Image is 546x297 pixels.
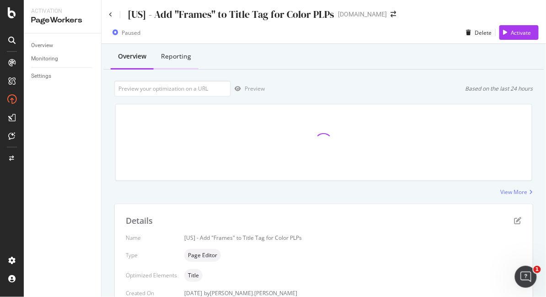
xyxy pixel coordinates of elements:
[184,249,221,262] div: neutral label
[126,289,177,297] div: Created On
[31,71,51,81] div: Settings
[514,217,522,224] div: pen-to-square
[126,215,153,227] div: Details
[466,85,533,92] div: Based on the last 24 hours
[31,15,94,26] div: PageWorkers
[499,25,539,40] button: Activate
[188,273,199,278] span: Title
[184,289,522,297] div: [DATE]
[501,188,533,196] a: View More
[126,251,177,259] div: Type
[109,12,112,17] a: Click to go back
[118,52,146,61] div: Overview
[391,11,396,17] div: arrow-right-arrow-left
[511,29,531,37] div: Activate
[31,7,94,15] div: Activation
[501,188,528,196] div: View More
[161,52,191,61] div: Reporting
[128,7,334,22] div: [US] - Add "Frames" to Title Tag for Color PLPs
[184,269,203,282] div: neutral label
[122,29,140,37] div: Paused
[245,85,265,92] div: Preview
[31,71,95,81] a: Settings
[31,54,58,64] div: Monitoring
[188,253,217,258] span: Page Editor
[126,234,177,242] div: Name
[475,29,492,37] div: Delete
[204,289,297,297] div: by [PERSON_NAME].[PERSON_NAME]
[534,266,541,273] span: 1
[515,266,537,288] iframe: Intercom live chat
[338,10,387,19] div: [DOMAIN_NAME]
[231,81,265,96] button: Preview
[114,81,231,97] input: Preview your optimization on a URL
[31,41,95,50] a: Overview
[31,41,53,50] div: Overview
[31,54,95,64] a: Monitoring
[184,234,522,242] div: [US] - Add "Frames" to Title Tag for Color PLPs
[462,25,492,40] button: Delete
[126,271,177,279] div: Optimized Elements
